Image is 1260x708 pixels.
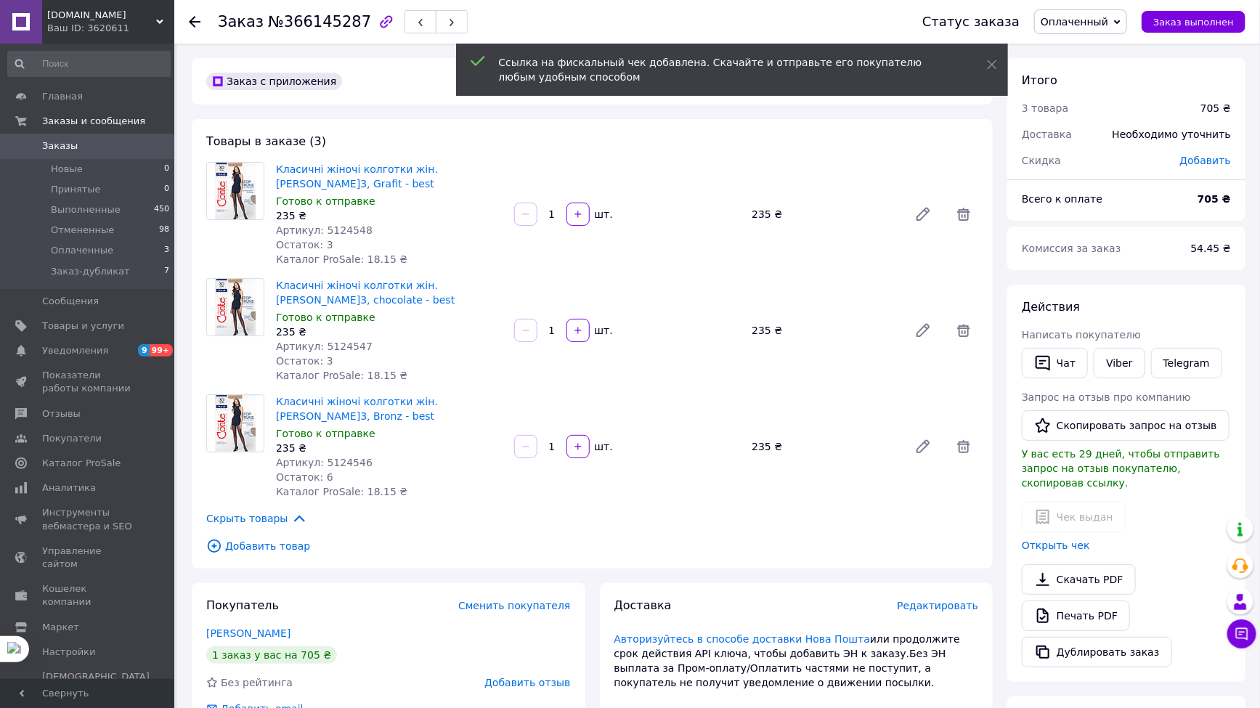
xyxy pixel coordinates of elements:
span: Инструменты вебмастера и SEO [42,506,134,532]
span: Отмененные [51,224,114,237]
a: Редактировать [909,432,938,461]
div: 235 ₴ [276,441,503,455]
span: 98 [159,224,169,237]
a: Печать PDF [1022,601,1130,631]
span: Каталог ProSale [42,457,121,470]
span: Покупатели [42,432,102,445]
a: Viber [1094,348,1145,378]
span: Комиссия за заказ [1022,243,1121,254]
a: Авторизуйтесь в способе доставки Нова Пошта [614,633,871,645]
span: Редактировать [897,600,978,611]
span: Доставка [614,598,672,612]
a: Редактировать [909,316,938,345]
span: Принятые [51,183,101,196]
b: 705 ₴ [1198,193,1231,205]
span: Аналитика [42,481,96,495]
span: 3 [164,244,169,257]
span: 54.45 ₴ [1191,243,1231,254]
span: Выполненные [51,203,121,216]
span: Удалить [949,316,978,345]
span: Главная [42,90,83,103]
span: Управление сайтом [42,545,134,571]
button: Дублировать заказ [1022,637,1172,667]
button: Чат [1022,348,1088,378]
a: Открыть чек [1022,540,1090,551]
div: шт. [591,323,614,338]
span: Отзывы [42,407,81,420]
span: Добавить [1180,155,1231,166]
span: Действия [1022,300,1080,314]
div: Статус заказа [922,15,1020,29]
button: Заказ выполнен [1142,11,1245,33]
span: Оплаченные [51,244,113,257]
span: Покупатель [206,598,279,612]
span: Всего к оплате [1022,193,1102,205]
span: Написать покупателю [1022,329,1141,341]
span: 99+ [150,344,174,357]
div: 1 заказ у вас на 705 ₴ [206,646,337,664]
span: 450 [154,203,169,216]
span: Доставка [1022,129,1072,140]
span: Добавить товар [206,538,978,554]
span: Сообщения [42,295,99,308]
span: Готово к отправке [276,428,375,439]
span: У вас есть 29 дней, чтобы отправить запрос на отзыв покупателю, скопировав ссылку. [1022,448,1220,489]
div: Вернуться назад [189,15,200,29]
span: Заказ-дубликат [51,265,130,278]
span: Besthop.com.ua [47,9,156,22]
span: Товары и услуги [42,320,124,333]
a: Редактировать [909,200,938,229]
div: 235 ₴ [276,208,503,223]
span: Заказ выполнен [1153,17,1234,28]
a: [PERSON_NAME] [206,627,290,639]
span: Новые [51,163,83,176]
div: 235 ₴ [746,320,903,341]
span: Заказ [218,13,264,30]
div: Заказ с приложения [206,73,342,90]
div: Ваш ID: 3620611 [47,22,174,35]
span: Артикул: 5124548 [276,224,373,236]
span: 0 [164,163,169,176]
span: 3 товара [1022,102,1068,114]
span: Готово к отправке [276,195,375,207]
a: Класичні жіночі колготки жін. [PERSON_NAME]3, Grafit - best [276,163,438,190]
span: Добавить отзыв [484,677,570,688]
span: Остаток: 3 [276,355,333,367]
span: Без рейтинга [221,677,293,688]
a: Telegram [1151,348,1222,378]
span: Товары в заказе (3) [206,134,326,148]
a: Класичні жіночі колготки жін. [PERSON_NAME]3, Bronz - best [276,396,438,422]
div: 235 ₴ [276,325,503,339]
span: Удалить [949,432,978,461]
span: 0 [164,183,169,196]
span: Артикул: 5124546 [276,457,373,468]
span: Удалить [949,200,978,229]
img: Класичні жіночі колготки жін. TULLE, р.3, Bronz - best [215,395,256,452]
span: Готово к отправке [276,312,375,323]
div: 235 ₴ [746,204,903,224]
span: Маркет [42,621,79,634]
span: 7 [164,265,169,278]
span: Показатели работы компании [42,369,134,395]
span: Скидка [1022,155,1061,166]
span: Запрос на отзыв про компанию [1022,391,1191,403]
span: Каталог ProSale: 18.15 ₴ [276,370,407,381]
span: Кошелек компании [42,582,134,609]
div: 235 ₴ [746,436,903,457]
a: Скачать PDF [1022,564,1136,595]
span: Заказы и сообщения [42,115,145,128]
span: Скрыть товары [206,510,307,526]
button: Чат с покупателем [1227,619,1256,648]
span: Заказы [42,139,78,152]
span: Оплаченный [1041,16,1108,28]
span: Уведомления [42,344,108,357]
span: №366145287 [268,13,371,30]
span: Каталог ProSale: 18.15 ₴ [276,253,407,265]
span: Сменить покупателя [458,600,570,611]
span: Итого [1022,73,1057,87]
span: Остаток: 6 [276,471,333,483]
div: Ссылка на фискальный чек добавлена. Скачайте и отправьте его покупателю любым удобным способом [499,55,951,84]
div: шт. [591,439,614,454]
span: Настройки [42,646,95,659]
a: Класичні жіночі колготки жін. [PERSON_NAME]3, chocolate - best [276,280,455,306]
